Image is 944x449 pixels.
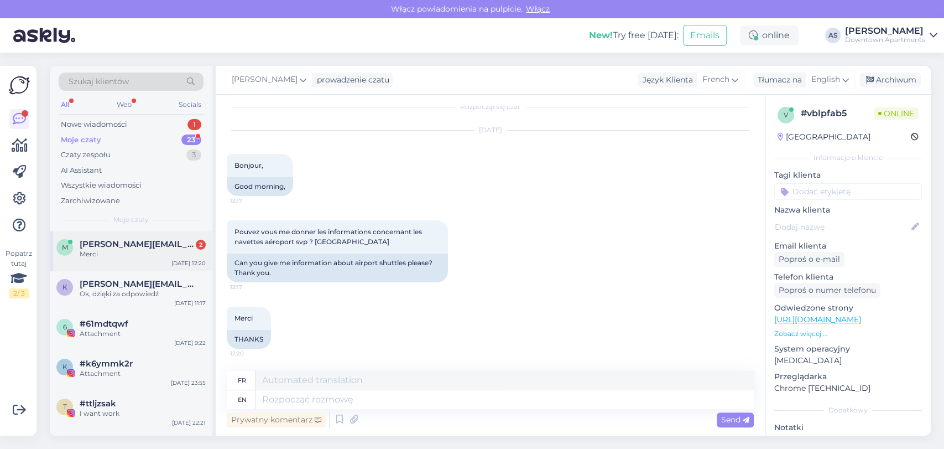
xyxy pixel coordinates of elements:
span: katie.pavlii@gmail.com [80,279,195,289]
span: #61mdtqwf [80,319,128,329]
div: Zarchiwizowane [61,195,120,207]
div: 1 [187,119,201,130]
div: en [238,390,247,409]
div: online [740,25,799,45]
a: [PERSON_NAME]Downtown Apartments [845,27,937,44]
b: New! [589,30,613,40]
p: Przeglądarka [774,371,922,383]
p: Telefon klienta [774,271,922,283]
span: Online [874,107,919,120]
div: Socials [176,97,204,112]
p: Tagi klienta [774,169,922,181]
span: t [63,402,67,411]
div: [DATE] [227,125,754,135]
div: Attachment [80,329,206,339]
div: AI Assistant [61,165,102,176]
div: Wszystkie wiadomości [61,180,142,191]
div: Dodatkowy [774,405,922,415]
div: Poproś o e-mail [774,252,844,267]
div: AS [825,28,841,43]
div: 2 [196,240,206,250]
div: Try free [DATE]: [589,29,679,42]
div: Czaty zespołu [61,149,111,161]
span: 6 [63,323,67,331]
p: Notatki [774,422,922,433]
span: English [811,74,840,86]
div: [DATE] 9:22 [174,339,206,347]
div: Archiwum [859,73,921,87]
span: 12:20 [230,349,272,358]
div: All [59,97,71,112]
span: m [62,243,68,251]
span: French [702,74,729,86]
input: Dodać etykietę [774,183,922,200]
span: v [784,111,788,119]
div: 23 [181,135,201,146]
p: Chrome [TECHNICAL_ID] [774,383,922,394]
p: [MEDICAL_DATA] [774,355,922,367]
div: I want work [80,409,206,419]
div: [DATE] 12:20 [171,259,206,267]
div: Merci [80,249,206,259]
div: 2 / 3 [9,288,29,298]
div: Język Klienta [638,74,693,86]
img: Askly Logo [9,75,30,96]
div: fr [238,371,246,390]
div: Nowe wiadomości [61,119,127,130]
span: Moje czaty [113,215,149,225]
div: Informacje o kliencie [774,153,922,163]
div: [PERSON_NAME] [845,27,925,35]
div: [DATE] 22:21 [172,419,206,427]
button: Emails [683,25,727,46]
div: Web [114,97,134,112]
div: Attachment [80,369,206,379]
span: Włącz [523,4,553,14]
input: Dodaj nazwę [775,221,909,233]
span: 12:17 [230,283,272,291]
div: Tłumacz na [753,74,802,86]
div: Downtown Apartments [845,35,925,44]
div: [DATE] 11:17 [174,299,206,307]
div: Rozpoczął się czat [227,102,754,112]
span: Szukaj klientów [69,76,129,87]
span: #ttljzsak [80,399,116,409]
span: mireillebesson@yahoo.fr [80,239,195,249]
p: Nazwa klienta [774,204,922,216]
div: Moje czaty [61,135,101,146]
span: [PERSON_NAME] [232,74,298,86]
p: Odwiedzone strony [774,302,922,314]
span: Send [721,415,749,425]
div: Can you give me information about airport shuttles please? Thank you. [227,254,448,282]
span: #k6ymmk2r [80,359,133,369]
div: Prywatny komentarz [227,412,326,427]
div: 3 [186,149,201,161]
p: System operacyjny [774,343,922,355]
span: Bonjour, [234,161,263,169]
p: Email klienta [774,240,922,252]
span: k [62,363,67,371]
p: Zobacz więcej ... [774,329,922,339]
div: [GEOGRAPHIC_DATA] [778,131,870,143]
span: k [62,283,67,291]
div: Ok, dzięki za odpowiedź [80,289,206,299]
span: 12:17 [230,197,272,205]
div: Good morning, [227,177,293,196]
div: # vblpfab5 [801,107,874,120]
a: [URL][DOMAIN_NAME] [774,314,861,324]
div: THANKS [227,330,271,349]
div: [DATE] 23:55 [171,379,206,387]
span: Pouvez vous me donner les informations concernant les navettes aéroport svp ? [GEOGRAPHIC_DATA] [234,228,424,246]
div: prowadzenie czatu [312,74,389,86]
div: Poproś o numer telefonu [774,283,880,298]
span: Merci [234,314,253,322]
div: Popatrz tutaj [9,249,29,298]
